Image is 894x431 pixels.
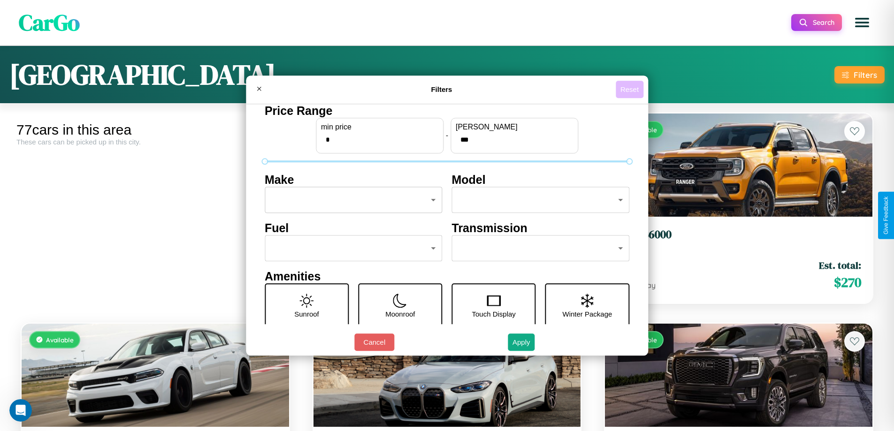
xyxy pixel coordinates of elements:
[321,123,438,131] label: min price
[385,308,415,320] p: Moonroof
[16,138,294,146] div: These cars can be picked up in this city.
[19,7,80,38] span: CarGo
[616,81,643,98] button: Reset
[446,129,448,142] p: -
[265,104,629,118] h4: Price Range
[267,85,616,93] h4: Filters
[9,399,32,422] iframe: Intercom live chat
[9,55,276,94] h1: [GEOGRAPHIC_DATA]
[472,308,515,320] p: Touch Display
[834,273,861,292] span: $ 270
[791,14,842,31] button: Search
[883,197,889,234] div: Give Feedback
[46,336,74,344] span: Available
[265,221,443,235] h4: Fuel
[456,123,573,131] label: [PERSON_NAME]
[813,18,834,27] span: Search
[16,122,294,138] div: 77 cars in this area
[834,66,885,83] button: Filters
[294,308,319,320] p: Sunroof
[849,9,875,36] button: Open menu
[452,221,630,235] h4: Transmission
[452,173,630,187] h4: Model
[616,228,861,251] a: Ford B60002023
[854,70,877,80] div: Filters
[265,173,443,187] h4: Make
[508,333,535,351] button: Apply
[563,308,612,320] p: Winter Package
[265,270,629,283] h4: Amenities
[616,228,861,242] h3: Ford B6000
[354,333,394,351] button: Cancel
[819,258,861,272] span: Est. total:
